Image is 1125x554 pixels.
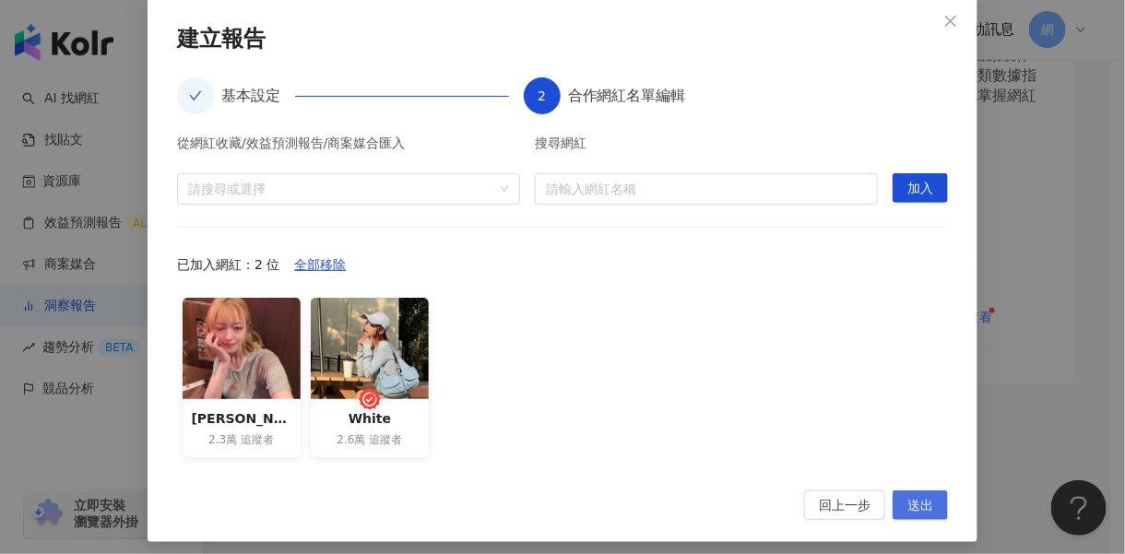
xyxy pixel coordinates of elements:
[177,136,520,159] div: 從網紅收藏/效益預測報告/商案媒合匯入
[208,432,237,448] span: 2.3萬
[907,174,933,204] span: 加入
[221,77,295,114] div: 基本設定
[907,491,933,521] span: 送出
[279,250,361,279] button: 全部移除
[189,89,202,102] span: check
[893,490,948,520] button: 送出
[819,491,870,521] span: 回上一步
[943,14,958,29] span: close
[568,77,686,114] div: 合作網紅名單編輯
[294,251,346,280] span: 全部移除
[337,432,365,448] span: 2.6萬
[177,250,948,279] div: 已加入網紅：2 位
[177,24,948,55] div: 建立報告
[804,490,885,520] button: 回上一步
[535,136,878,159] div: 搜尋網紅
[538,88,546,103] span: 2
[192,408,291,429] div: [PERSON_NAME]
[893,173,948,203] button: 加入
[370,432,403,448] span: 追蹤者
[320,408,420,429] div: White
[241,432,274,448] span: 追蹤者
[932,3,969,40] button: Close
